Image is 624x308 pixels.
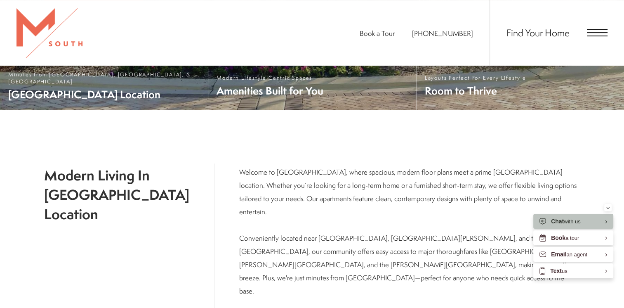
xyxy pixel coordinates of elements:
[8,87,200,102] span: [GEOGRAPHIC_DATA] Location
[208,63,416,110] a: Modern Lifestyle Centric Spaces
[412,28,473,38] a: Call Us at 813-570-8014
[217,74,323,81] span: Modern Lifestyle Centric Spaces
[217,83,323,98] span: Amenities Built for You
[412,28,473,38] span: [PHONE_NUMBER]
[44,166,189,224] h1: Modern Living In [GEOGRAPHIC_DATA] Location
[8,71,200,85] span: Minutes from [GEOGRAPHIC_DATA], [GEOGRAPHIC_DATA], & [GEOGRAPHIC_DATA]
[587,29,608,36] button: Open Menu
[16,8,82,58] img: MSouth
[425,83,526,98] span: Room to Thrive
[425,74,526,81] span: Layouts Perfect For Every Lifestyle
[416,63,624,110] a: Layouts Perfect For Every Lifestyle
[506,26,570,39] a: Find Your Home
[360,28,395,38] a: Book a Tour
